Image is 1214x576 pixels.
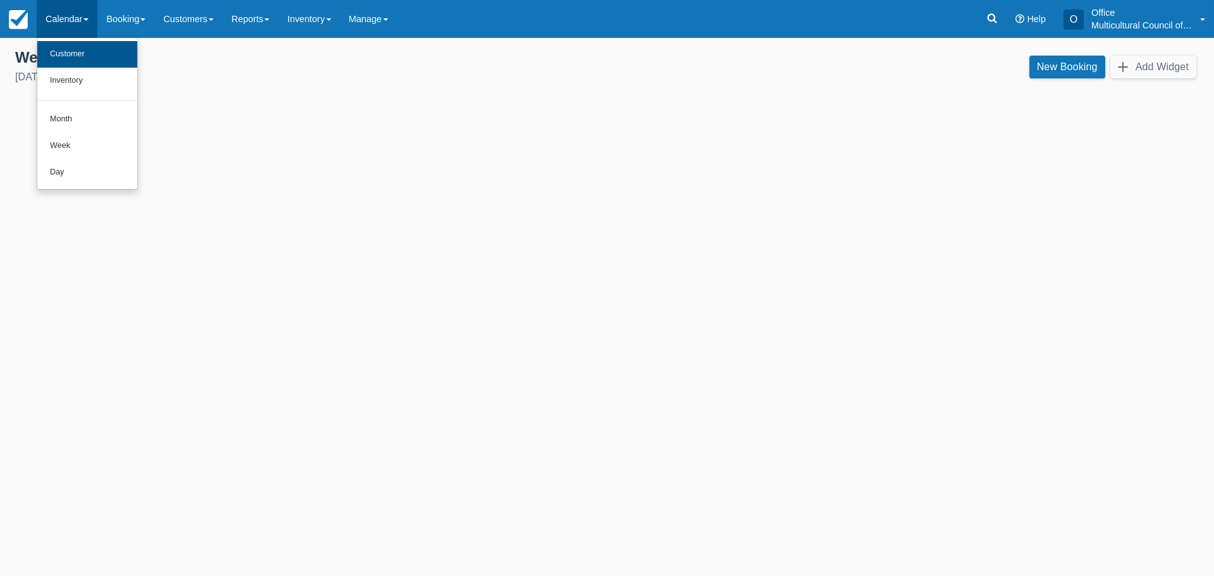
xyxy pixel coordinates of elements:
img: checkfront-main-nav-mini-logo.png [9,10,28,29]
i: Help [1015,15,1024,23]
p: Multicultural Council of [GEOGRAPHIC_DATA] [1091,19,1193,32]
p: Office [1091,6,1193,19]
a: New Booking [1029,56,1105,78]
a: Month [37,106,137,133]
button: Add Widget [1110,56,1196,78]
a: Week [37,133,137,159]
div: Welcome , Office ! [15,48,597,67]
span: Help [1027,14,1046,24]
div: [DATE] [15,70,597,85]
a: Inventory [37,68,137,94]
a: Day [37,159,137,186]
ul: Calendar [37,38,138,190]
div: O [1064,9,1084,30]
a: Customer [37,41,137,68]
